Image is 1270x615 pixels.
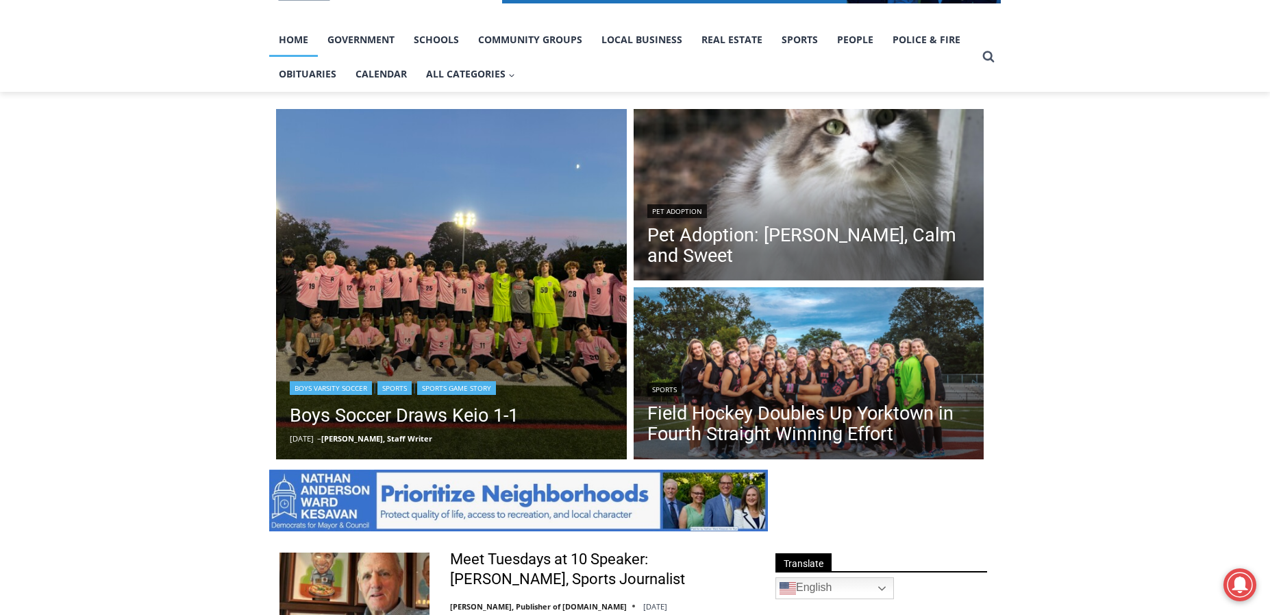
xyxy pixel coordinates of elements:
div: / [153,116,157,130]
a: Pet Adoption [647,204,707,218]
a: Intern @ [DOMAIN_NAME] [329,133,664,171]
a: Read More Pet Adoption: Mona, Calm and Sweet [634,109,984,285]
div: 3 [144,116,150,130]
a: Real Estate [692,23,772,57]
time: [DATE] [290,433,314,444]
a: Field Hockey Doubles Up Yorktown in Fourth Straight Winning Effort [647,403,971,444]
img: (PHOTO: The 2025 Rye Field Hockey team. Credit: Maureen Tsuchida.) [634,287,984,463]
h4: [PERSON_NAME] Read Sanctuary Fall Fest: [DATE] [11,138,182,169]
a: Boys Soccer Draws Keio 1-1 [290,402,519,429]
img: (PHOTO: The Rye Boys Soccer team from their match agains Keio Academy on September 30, 2025. Cred... [276,109,627,460]
a: Police & Fire [883,23,970,57]
a: Community Groups [469,23,592,57]
nav: Primary Navigation [269,23,976,92]
a: Meet Tuesdays at 10 Speaker: [PERSON_NAME], Sports Journalist [450,550,751,589]
a: English [775,577,894,599]
a: [PERSON_NAME] Read Sanctuary Fall Fest: [DATE] [1,136,205,171]
img: [PHOTO: Mona. Contributed.] [634,109,984,285]
div: Face Painting [144,40,195,112]
button: View Search Form [976,45,1001,69]
a: [PERSON_NAME], Publisher of [DOMAIN_NAME] [450,601,627,612]
a: Obituaries [269,57,346,91]
div: | | [290,378,519,395]
img: en [780,580,796,596]
span: Intern @ [DOMAIN_NAME] [358,136,635,167]
a: Sports [647,383,682,396]
span: Translate [775,553,832,572]
a: Home [269,23,318,57]
a: Schools [404,23,469,57]
a: Boys Varsity Soccer [290,381,372,395]
a: Read More Field Hockey Doubles Up Yorktown in Fourth Straight Winning Effort [634,287,984,463]
a: Read More Boys Soccer Draws Keio 1-1 [276,109,627,460]
a: [PERSON_NAME], Staff Writer [321,433,432,444]
div: 6 [160,116,166,130]
a: Government [318,23,404,57]
a: People [827,23,883,57]
a: Sports Game Story [417,381,496,395]
a: Sports [377,381,412,395]
a: Calendar [346,57,416,91]
div: "The first chef I interviewed talked about coming to [GEOGRAPHIC_DATA] from [GEOGRAPHIC_DATA] in ... [346,1,647,133]
a: Sports [772,23,827,57]
a: Pet Adoption: [PERSON_NAME], Calm and Sweet [647,225,971,266]
button: Child menu of All Categories [416,57,525,91]
a: Local Business [592,23,692,57]
time: [DATE] [643,601,667,612]
span: – [317,433,321,444]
